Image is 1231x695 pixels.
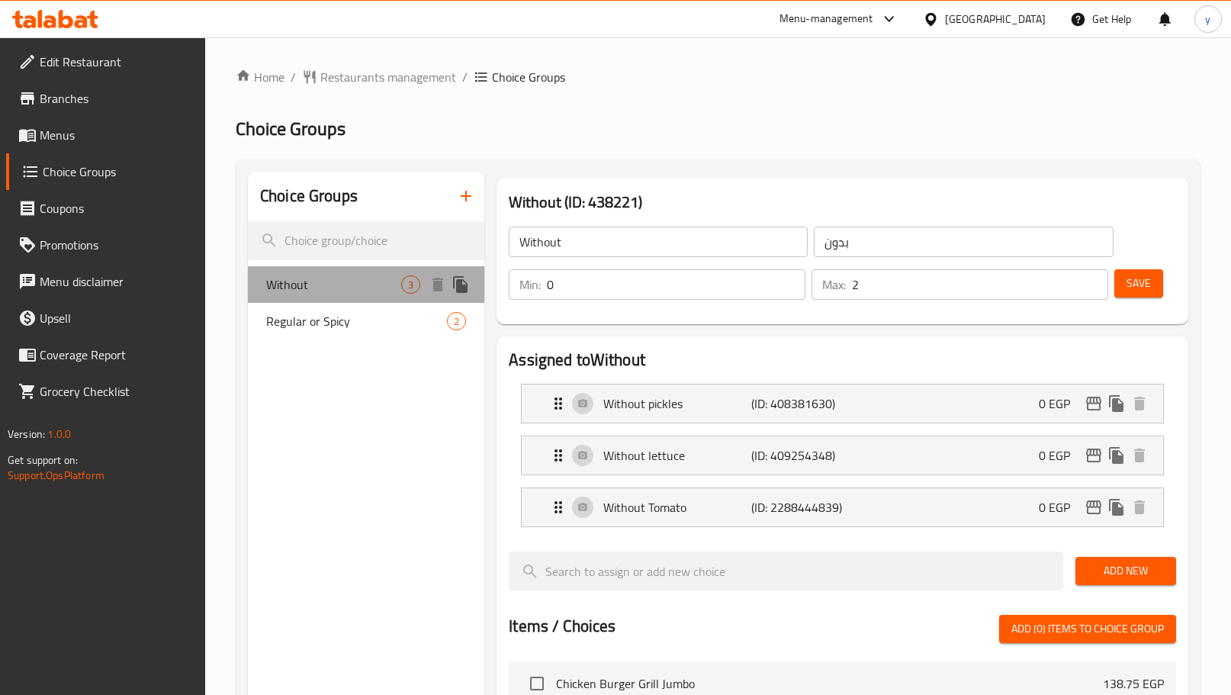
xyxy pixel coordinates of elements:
button: Save [1114,269,1163,298]
a: Restaurants management [302,68,456,86]
li: / [291,68,296,86]
span: y [1205,11,1210,27]
span: Choice Groups [492,68,565,86]
span: Branches [40,89,194,108]
span: Restaurants management [320,68,456,86]
h2: Items / Choices [509,615,615,638]
nav: breadcrumb [236,68,1200,86]
button: delete [1128,496,1151,519]
span: Menus [40,126,194,144]
span: Version: [8,424,45,444]
a: Upsell [6,300,206,336]
button: duplicate [1105,444,1128,467]
div: Expand [522,385,1163,423]
p: 0 EGP [1039,446,1082,465]
span: Upsell [40,309,194,327]
span: Add New [1088,561,1164,581]
button: Add New [1075,557,1176,585]
button: duplicate [1105,392,1128,415]
a: Menus [6,117,206,153]
span: Promotions [40,236,194,254]
button: duplicate [449,273,472,296]
p: (ID: 409254348) [751,446,850,465]
div: Expand [522,488,1163,526]
a: Coupons [6,190,206,227]
div: Menu-management [779,10,873,28]
a: Grocery Checklist [6,373,206,410]
div: Regular or Spicy2 [248,303,484,339]
div: Without3deleteduplicate [248,266,484,303]
span: Grocery Checklist [40,382,194,401]
p: 0 EGP [1039,394,1082,413]
button: edit [1082,444,1105,467]
h3: Without (ID: 438221) [509,190,1176,214]
p: Without Tomato [603,498,751,516]
p: Max: [822,275,846,294]
li: Expand [509,430,1176,481]
a: Menu disclaimer [6,263,206,300]
li: Expand [509,481,1176,533]
button: edit [1082,392,1105,415]
h2: Assigned to Without [509,349,1176,372]
div: [GEOGRAPHIC_DATA] [945,11,1046,27]
p: (ID: 408381630) [751,394,850,413]
span: Without [266,275,401,294]
span: Regular or Spicy [266,312,447,330]
div: Choices [447,312,466,330]
span: Edit Restaurant [40,53,194,71]
input: search [509,552,1062,590]
span: 3 [402,278,419,292]
button: delete [1128,392,1151,415]
a: Choice Groups [6,153,206,190]
p: 0 EGP [1039,498,1082,516]
button: duplicate [1105,496,1128,519]
a: Edit Restaurant [6,43,206,80]
span: Choice Groups [43,162,194,181]
div: Expand [522,436,1163,475]
a: Coverage Report [6,336,206,373]
span: 2 [448,314,465,329]
p: Min: [519,275,541,294]
li: Expand [509,378,1176,430]
button: Add (0) items to choice group [999,615,1176,643]
span: Coupons [40,199,194,217]
a: Promotions [6,227,206,263]
input: search [248,221,484,260]
span: Menu disclaimer [40,272,194,291]
p: (ID: 2288444839) [751,498,850,516]
p: Without pickles [603,394,751,413]
span: Get support on: [8,450,78,470]
button: delete [1128,444,1151,467]
button: delete [426,273,449,296]
div: Choices [401,275,420,294]
p: 138.75 EGP [1103,674,1164,693]
span: 1.0.0 [47,424,71,444]
p: Without lettuce [603,446,751,465]
span: Add (0) items to choice group [1011,619,1164,639]
span: Choice Groups [236,111,346,146]
li: / [462,68,468,86]
button: edit [1082,496,1105,519]
span: Save [1127,274,1151,293]
span: Chicken Burger Grill Jumbo [556,674,1103,693]
h2: Choice Groups [260,185,358,208]
span: Coverage Report [40,346,194,364]
a: Home [236,68,284,86]
a: Branches [6,80,206,117]
a: Support.OpsPlatform [8,465,104,485]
